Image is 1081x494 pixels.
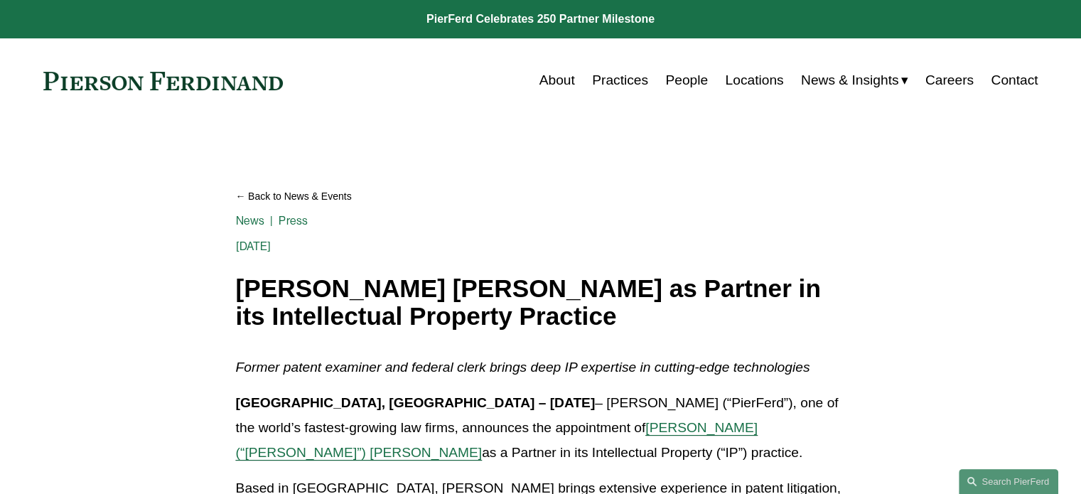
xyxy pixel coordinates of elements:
[925,67,974,94] a: Careers
[236,420,758,460] a: [PERSON_NAME] (“[PERSON_NAME]”) [PERSON_NAME]
[236,184,846,209] a: Back to News & Events
[539,67,575,94] a: About
[279,214,308,227] a: Press
[991,67,1038,94] a: Contact
[801,67,908,94] a: folder dropdown
[725,67,783,94] a: Locations
[236,214,265,227] a: News
[236,391,846,465] p: – [PERSON_NAME] (“PierFerd”), one of the world’s fastest-growing law firms, announces the appoint...
[959,469,1058,494] a: Search this site
[236,395,596,410] strong: [GEOGRAPHIC_DATA], [GEOGRAPHIC_DATA] – [DATE]
[665,67,708,94] a: People
[236,360,810,375] em: Former patent examiner and federal clerk brings deep IP expertise in cutting-edge technologies
[236,275,846,330] h1: [PERSON_NAME] [PERSON_NAME] as Partner in its Intellectual Property Practice
[592,67,648,94] a: Practices
[236,240,271,253] span: [DATE]
[801,68,899,93] span: News & Insights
